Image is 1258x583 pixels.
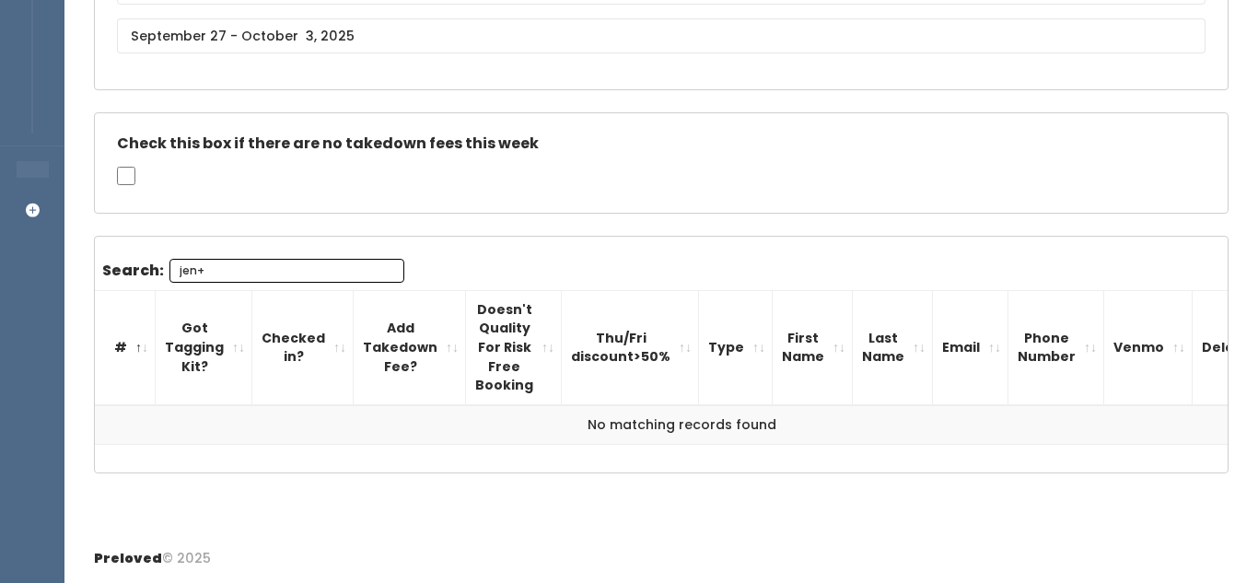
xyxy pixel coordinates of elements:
th: Type: activate to sort column ascending [699,290,773,404]
span: Preloved [94,549,162,567]
th: Got Tagging Kit?: activate to sort column ascending [156,290,252,404]
th: Email: activate to sort column ascending [933,290,1008,404]
th: Last Name: activate to sort column ascending [853,290,933,404]
th: Checked in?: activate to sort column ascending [252,290,354,404]
input: Search: [169,259,404,283]
h5: Check this box if there are no takedown fees this week [117,135,1206,152]
th: Venmo: activate to sort column ascending [1104,290,1193,404]
th: Phone Number: activate to sort column ascending [1008,290,1104,404]
th: Thu/Fri discount&gt;50%: activate to sort column ascending [562,290,699,404]
th: #: activate to sort column descending [91,290,156,404]
input: September 27 - October 3, 2025 [117,18,1206,53]
div: © 2025 [94,534,211,568]
th: Doesn't Quality For Risk Free Booking : activate to sort column ascending [466,290,562,404]
th: Add Takedown Fee?: activate to sort column ascending [354,290,466,404]
th: First Name: activate to sort column ascending [773,290,853,404]
label: Search: [102,259,404,283]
